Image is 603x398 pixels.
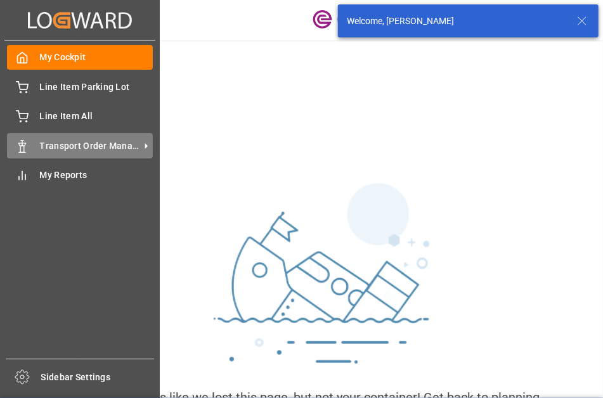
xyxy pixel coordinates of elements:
div: Welcome, [PERSON_NAME] [347,15,565,28]
span: Sidebar Settings [41,371,155,384]
a: Line Item All [7,104,153,129]
span: My Reports [40,169,153,182]
a: My Reports [7,163,153,188]
span: My Cockpit [40,51,153,64]
img: sinking_ship.png [132,177,512,388]
span: Line Item All [40,110,153,123]
span: Transport Order Management [40,139,140,153]
img: Evonik-brand-mark-Deep-Purple-RGB.jpeg_1700498283.jpeg [313,10,395,32]
span: Line Item Parking Lot [40,80,153,94]
a: My Cockpit [7,45,153,70]
a: Line Item Parking Lot [7,74,153,99]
